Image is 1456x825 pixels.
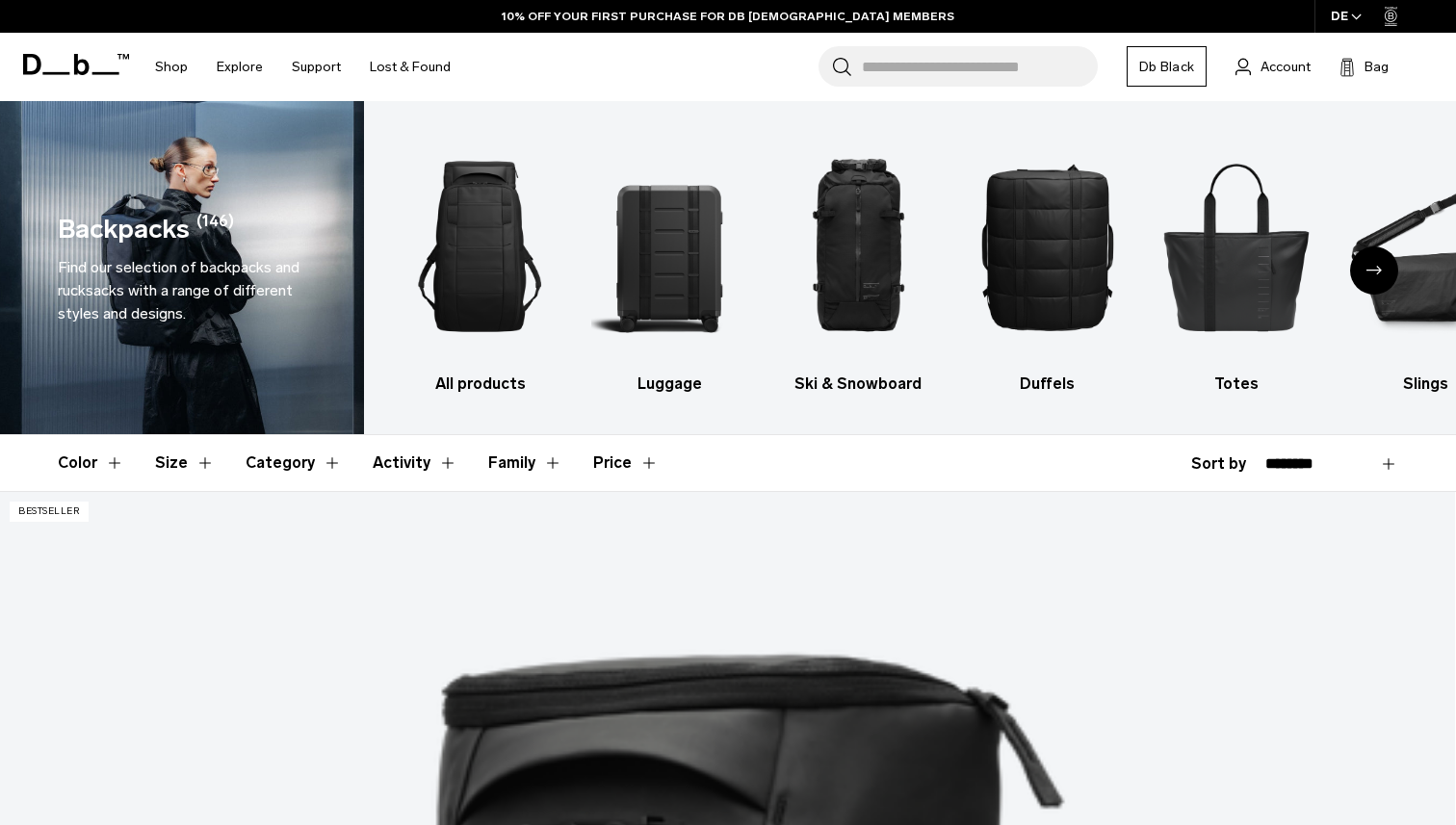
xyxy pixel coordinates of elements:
a: Db Luggage [591,130,746,396]
a: Account [1235,55,1311,78]
h3: Ski & Snowboard [781,373,936,396]
img: Db [781,130,936,363]
h3: All products [403,373,558,396]
li: 4 / 10 [970,130,1125,396]
button: Toggle Filter [488,435,562,491]
a: Support [292,33,341,101]
img: Db [591,130,746,363]
button: Toggle Filter [58,435,124,491]
li: 2 / 10 [591,130,746,396]
button: Toggle Filter [373,435,457,491]
span: (146) [196,210,234,249]
img: Db [403,130,558,363]
a: Db Black [1127,46,1207,87]
h1: Backpacks [58,210,190,249]
a: Db Duffels [970,130,1125,396]
a: Shop [155,33,188,101]
h3: Totes [1158,373,1313,396]
p: Bestseller [10,502,89,522]
button: Toggle Price [593,435,659,491]
img: Db [970,130,1125,363]
span: Bag [1365,57,1389,77]
nav: Main Navigation [141,33,465,101]
h3: Luggage [591,373,746,396]
img: Db [1158,130,1313,363]
span: Account [1261,57,1311,77]
button: Bag [1339,55,1389,78]
a: 10% OFF YOUR FIRST PURCHASE FOR DB [DEMOGRAPHIC_DATA] MEMBERS [502,8,954,25]
span: Find our selection of backpacks and rucksacks with a range of different styles and designs. [58,258,299,322]
button: Toggle Filter [155,435,215,491]
a: Explore [217,33,263,101]
a: Lost & Found [370,33,451,101]
li: 1 / 10 [403,130,558,396]
a: Db Ski & Snowboard [781,130,936,396]
div: Next slide [1350,246,1398,295]
h3: Duffels [970,373,1125,396]
a: Db Totes [1158,130,1313,396]
li: 3 / 10 [781,130,936,396]
button: Toggle Filter [246,435,342,491]
li: 5 / 10 [1158,130,1313,396]
a: Db All products [403,130,558,396]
